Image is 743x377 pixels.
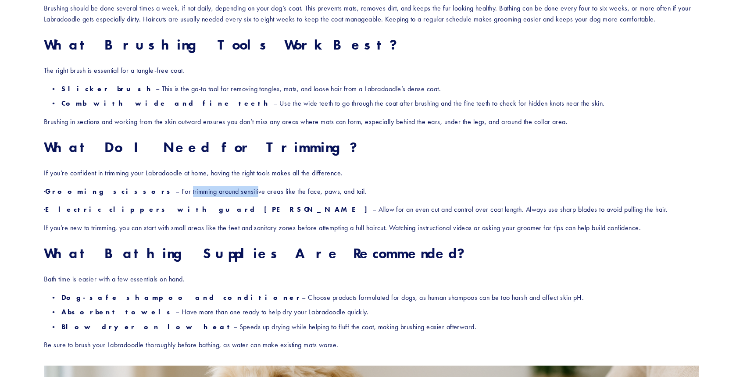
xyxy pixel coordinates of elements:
[61,99,273,107] strong: Comb with wide and fine teeth
[44,36,402,53] strong: What Brushing Tools Work Best?
[61,83,699,95] p: – This is the go-to tool for removing tangles, mats, and loose hair from a Labradoodle’s dense coat.
[44,186,699,197] p: · – For trimming around sensitive areas like the face, paws, and tail.
[44,204,699,215] p: · – Allow for an even cut and control over coat length. Always use sharp blades to avoid pulling ...
[61,321,699,333] p: – Speeds up drying while helping to fluff the coat, making brushing easier afterward.
[44,3,699,25] p: Brushing should be done several times a week, if not daily, depending on your dog’s coat. This pr...
[61,85,156,93] strong: Slicker brush
[61,323,233,331] strong: Blow dryer on low heat
[61,293,302,302] strong: Dog-safe shampoo and conditioner
[44,339,699,351] p: Be sure to brush your Labradoodle thoroughly before bathing, as water can make existing mats worse.
[44,116,699,128] p: Brushing in sections and working from the skin outward ensures you don’t miss any areas where mat...
[61,308,175,316] strong: Absorbent towels
[61,292,699,303] p: – Choose products formulated for dogs, as human shampoos can be too harsh and affect skin pH.
[44,222,699,234] p: If you’re new to trimming, you can start with small areas like the feet and sanitary zones before...
[61,98,699,109] p: – Use the wide teeth to go through the coat after brushing and the fine teeth to check for hidden...
[44,245,469,262] strong: What Bathing Supplies Are Recommended?
[44,167,699,179] p: If you’re confident in trimming your Labradoodle at home, having the right tools makes all the di...
[61,306,699,318] p: – Have more than one ready to help dry your Labradoodle quickly.
[44,65,699,76] p: The right brush is essential for a tangle-free coat.
[45,187,175,196] strong: Grooming scissors
[45,205,372,213] strong: Electric clippers with guard [PERSON_NAME]
[44,274,699,285] p: Bath time is easier with a few essentials on hand.
[44,139,362,156] strong: What Do I Need for Trimming?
